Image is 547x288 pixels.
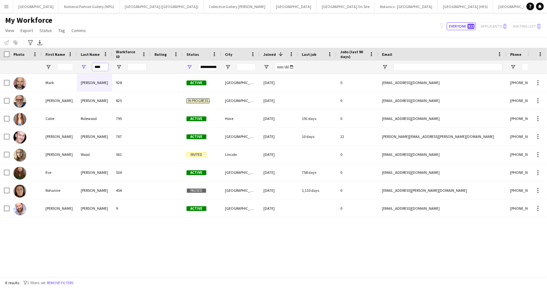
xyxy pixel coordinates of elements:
div: [EMAIL_ADDRESS][DOMAIN_NAME] [378,92,506,109]
div: [GEOGRAPHIC_DATA] [221,199,260,217]
button: Open Filter Menu [382,64,388,70]
button: [GEOGRAPHIC_DATA] ([GEOGRAPHIC_DATA]) [120,0,204,13]
span: Paused [186,188,206,193]
button: [GEOGRAPHIC_DATA] [13,0,59,13]
span: Tag [58,28,65,33]
button: Everyone822 [447,22,476,30]
button: Botanics - [GEOGRAPHIC_DATA] [375,0,438,13]
div: 825 [112,92,151,109]
div: 767 [112,128,151,145]
input: First Name Filter Input [57,63,73,71]
div: 0 [336,164,378,181]
span: 822 [468,24,475,29]
div: [DATE] [260,74,298,91]
div: [EMAIL_ADDRESS][DOMAIN_NAME] [378,110,506,127]
span: Last Name [81,52,100,57]
span: Phone [510,52,521,57]
div: [GEOGRAPHIC_DATA] [221,128,260,145]
span: Workforce ID [116,49,139,59]
span: First Name [46,52,65,57]
button: [GEOGRAPHIC_DATA] On Site [317,0,375,13]
div: [PERSON_NAME] [42,92,77,109]
img: Lucy Wood [13,149,26,162]
a: View [3,26,17,35]
span: Active [186,80,206,85]
span: 2 filters set [27,280,46,285]
div: 9 [112,199,151,217]
span: Active [186,134,206,139]
img: Kevin Jay greenwood [13,95,26,108]
div: [EMAIL_ADDRESS][DOMAIN_NAME] [378,164,506,181]
button: Open Filter Menu [225,64,231,70]
div: 454 [112,182,151,199]
div: 1,110 days [298,182,336,199]
span: Email [382,52,392,57]
div: 0 [336,199,378,217]
span: My Workforce [5,15,52,25]
div: [PERSON_NAME] [77,164,112,181]
div: [DATE] [260,92,298,109]
a: Tag [56,26,68,35]
div: 928 [112,74,151,91]
span: Joined [263,52,276,57]
div: [GEOGRAPHIC_DATA] [221,164,260,181]
button: Open Filter Menu [46,64,51,70]
input: Workforce ID Filter Input [128,63,147,71]
img: Catie Ridewood [13,113,26,126]
app-action-btn: Advanced filters [27,39,34,47]
button: National Portrait Gallery (NPG) [59,0,120,13]
a: Status [37,26,54,35]
div: [DATE] [260,146,298,163]
div: Lincoln [221,146,260,163]
span: Active [186,170,206,175]
div: Catie [42,110,77,127]
div: [GEOGRAPHIC_DATA] [221,74,260,91]
div: [PERSON_NAME] [42,146,77,163]
div: [PERSON_NAME] [77,74,112,91]
div: Mark [42,74,77,91]
button: Open Filter Menu [116,64,122,70]
div: 0 [336,182,378,199]
button: Remove filters [46,279,75,286]
span: Jobs (last 90 days) [340,49,367,59]
button: Open Filter Menu [510,64,516,70]
button: [GEOGRAPHIC_DATA] (HES) [438,0,493,13]
span: City [225,52,232,57]
div: Rohanne [42,182,77,199]
div: 0 [336,110,378,127]
div: [EMAIL_ADDRESS][DOMAIN_NAME] [378,199,506,217]
span: Invited [186,152,206,157]
span: Export [21,28,33,33]
div: [EMAIL_ADDRESS][DOMAIN_NAME] [378,74,506,91]
div: [DATE] [260,182,298,199]
div: [DATE] [260,199,298,217]
div: 795 [112,110,151,127]
img: Rohanne Woods [13,185,26,198]
div: 0 [336,74,378,91]
div: Eve [42,164,77,181]
img: Eve Woods [13,167,26,180]
div: [PERSON_NAME] [77,128,112,145]
button: Open Filter Menu [81,64,87,70]
button: Collective Gallery [PERSON_NAME] [204,0,271,13]
div: [PERSON_NAME] [77,199,112,217]
div: [PERSON_NAME] [77,92,112,109]
span: Active [186,116,206,121]
span: Last job [302,52,316,57]
img: Derek Elwood [13,131,26,144]
a: Comms [69,26,88,35]
div: 561 [112,146,151,163]
span: Photo [13,52,24,57]
div: 0 [336,146,378,163]
div: Wood [77,146,112,163]
div: [GEOGRAPHIC_DATA] [221,182,260,199]
div: [PERSON_NAME] [42,199,77,217]
input: Joined Filter Input [275,63,294,71]
div: [DATE] [260,164,298,181]
div: Hove [221,110,260,127]
button: Open Filter Menu [186,64,192,70]
div: 10 days [298,128,336,145]
span: Status [186,52,199,57]
button: Open Filter Menu [263,64,269,70]
span: Comms [71,28,86,33]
